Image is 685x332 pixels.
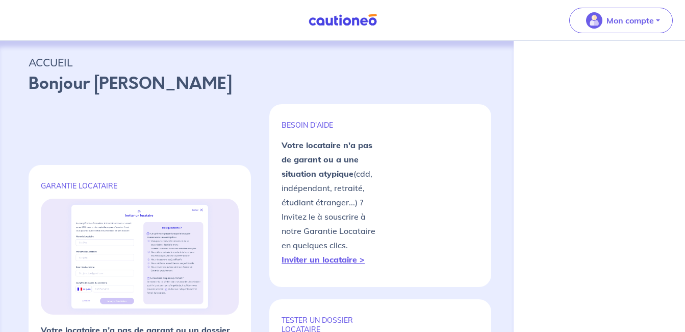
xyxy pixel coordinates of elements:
img: illu_account_valid_menu.svg [586,12,602,29]
a: Inviter un locataire > [282,254,365,265]
strong: Votre locataire n'a pas de garant ou a une situation atypique [282,140,372,179]
p: GARANTIE LOCATAIRE [41,181,239,191]
p: ACCUEIL [29,53,485,72]
p: Mon compte [606,14,654,27]
button: illu_account_valid_menu.svgMon compte [569,8,673,33]
p: (cdd, indépendant, retraité, étudiant étranger...) ? Invitez le à souscrire à notre Garantie Loca... [282,138,380,267]
p: Bonjour [PERSON_NAME] [29,72,485,96]
p: BESOIN D'AIDE [282,121,380,130]
img: Cautioneo [305,14,381,27]
img: invite.png [65,199,214,315]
